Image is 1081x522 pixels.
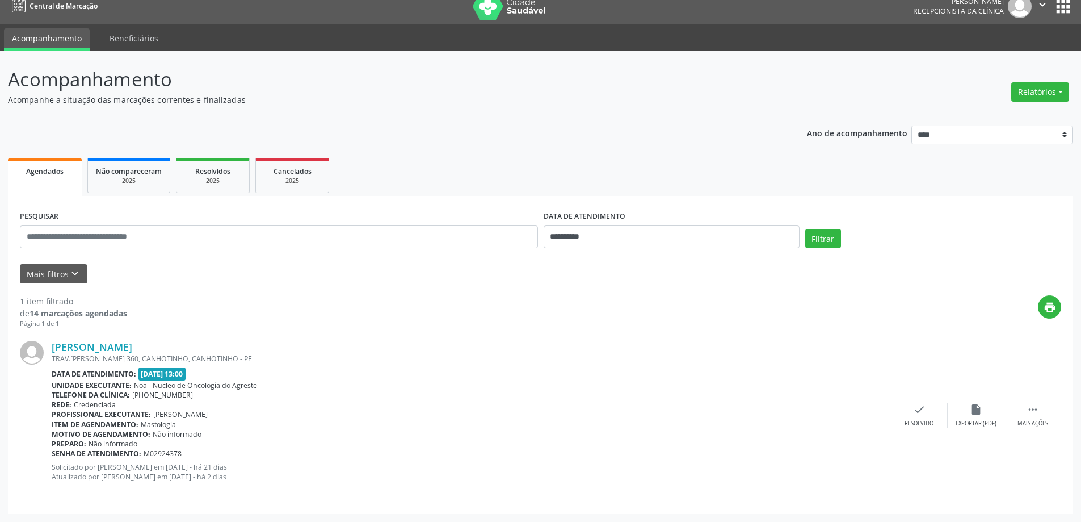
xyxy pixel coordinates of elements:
[26,166,64,176] span: Agendados
[52,462,891,482] p: Solicitado por [PERSON_NAME] em [DATE] - há 21 dias Atualizado por [PERSON_NAME] em [DATE] - há 2...
[52,369,136,379] b: Data de atendimento:
[96,166,162,176] span: Não compareceram
[74,400,116,410] span: Credenciada
[52,381,132,390] b: Unidade executante:
[52,400,71,410] b: Rede:
[30,1,98,11] span: Central de Marcação
[52,429,150,439] b: Motivo de agendamento:
[913,403,926,416] i: check
[141,420,176,429] span: Mastologia
[913,6,1004,16] span: Recepcionista da clínica
[20,341,44,365] img: img
[144,449,182,458] span: M02924378
[52,449,141,458] b: Senha de atendimento:
[20,208,58,225] label: PESQUISAR
[1027,403,1039,416] i: 
[544,208,625,225] label: DATA DE ATENDIMENTO
[20,319,127,329] div: Página 1 de 1
[153,429,201,439] span: Não informado
[274,166,312,176] span: Cancelados
[52,390,130,400] b: Telefone da clínica:
[96,177,162,185] div: 2025
[52,439,86,449] b: Preparo:
[52,341,132,353] a: [PERSON_NAME]
[8,65,754,94] p: Acompanhamento
[134,381,257,390] span: Noa - Nucleo de Oncologia do Agreste
[1038,295,1061,319] button: print
[20,307,127,319] div: de
[8,94,754,106] p: Acompanhe a situação das marcações correntes e finalizadas
[138,368,186,381] span: [DATE] 13:00
[102,28,166,48] a: Beneficiários
[30,308,127,319] strong: 14 marcações agendadas
[4,28,90,51] a: Acompanhamento
[970,403,982,416] i: insert_drive_file
[956,420,996,428] div: Exportar (PDF)
[20,264,87,284] button: Mais filtroskeyboard_arrow_down
[89,439,137,449] span: Não informado
[807,126,907,140] p: Ano de acompanhamento
[52,354,891,364] div: TRAV.[PERSON_NAME] 360, CANHOTINHO, CANHOTINHO - PE
[153,410,208,419] span: [PERSON_NAME]
[20,295,127,307] div: 1 item filtrado
[52,410,151,419] b: Profissional executante:
[805,229,841,248] button: Filtrar
[184,177,241,185] div: 2025
[52,420,138,429] b: Item de agendamento:
[1011,82,1069,102] button: Relatórios
[1044,301,1056,314] i: print
[69,268,81,280] i: keyboard_arrow_down
[905,420,933,428] div: Resolvido
[264,177,321,185] div: 2025
[1017,420,1048,428] div: Mais ações
[195,166,230,176] span: Resolvidos
[132,390,193,400] span: [PHONE_NUMBER]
